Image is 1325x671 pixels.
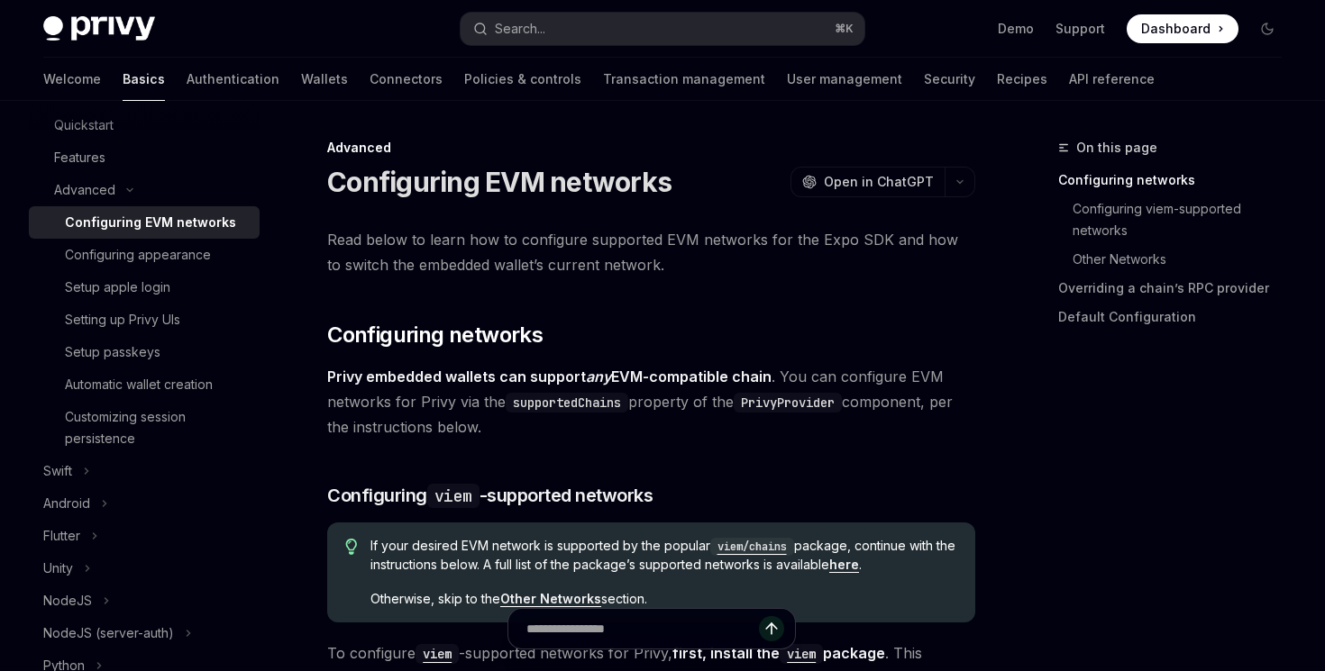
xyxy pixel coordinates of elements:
div: Setup apple login [65,277,170,298]
a: viem/chains [710,538,794,553]
a: Configuring networks [1058,166,1296,195]
span: If your desired EVM network is supported by the popular package, continue with the instructions b... [370,537,957,574]
div: Android [43,493,90,514]
div: Automatic wallet creation [65,374,213,395]
em: any [586,367,611,385]
span: . You can configure EVM networks for Privy via the property of the component, per the instruction... [327,364,975,440]
img: dark logo [43,16,155,41]
div: Unity [43,558,73,579]
a: API reference [1069,58,1155,101]
div: Advanced [327,139,975,157]
a: Configuring appearance [29,239,260,271]
button: Open in ChatGPT [790,167,945,197]
code: supportedChains [506,393,628,413]
span: Configuring networks [327,321,543,349]
a: Dashboard [1127,14,1238,43]
a: Setting up Privy UIs [29,304,260,336]
a: Other Networks [1073,245,1296,274]
h1: Configuring EVM networks [327,166,672,198]
div: NodeJS [43,590,92,612]
a: Transaction management [603,58,765,101]
button: Search...⌘K [461,13,864,45]
div: Search... [495,18,545,40]
a: Connectors [370,58,443,101]
div: Configuring EVM networks [65,212,236,233]
div: Advanced [54,179,115,201]
a: Other Networks [500,591,601,607]
a: Policies & controls [464,58,581,101]
a: Setup apple login [29,271,260,304]
svg: Tip [345,539,358,555]
a: Welcome [43,58,101,101]
div: Configuring appearance [65,244,211,266]
a: Security [924,58,975,101]
a: Basics [123,58,165,101]
a: Customizing session persistence [29,401,260,455]
code: PrivyProvider [734,393,842,413]
a: Overriding a chain’s RPC provider [1058,274,1296,303]
code: viem/chains [710,538,794,556]
a: Configuring viem-supported networks [1073,195,1296,245]
strong: Privy embedded wallets can support EVM-compatible chain [327,367,772,385]
button: Toggle dark mode [1253,14,1282,43]
div: Setup passkeys [65,341,160,363]
div: Features [54,147,105,168]
strong: Other Networks [500,591,601,606]
div: Swift [43,460,72,482]
div: NodeJS (server-auth) [43,622,174,644]
a: Default Configuration [1058,303,1296,331]
a: Support [1055,20,1105,38]
a: Recipes [997,58,1047,101]
a: Configuring EVM networks [29,206,260,239]
a: Wallets [301,58,348,101]
a: Demo [998,20,1034,38]
span: Otherwise, skip to the section. [370,590,957,608]
div: Flutter [43,525,80,547]
div: Customizing session persistence [65,406,249,449]
span: Open in ChatGPT [824,173,934,191]
code: viem [427,484,480,508]
button: Send message [759,616,784,641]
span: Configuring -supported networks [327,483,653,508]
span: Dashboard [1141,20,1211,38]
a: here [829,557,859,573]
a: Features [29,141,260,174]
a: Setup passkeys [29,336,260,368]
a: Authentication [187,58,279,101]
span: On this page [1076,137,1157,159]
span: Read below to learn how to configure supported EVM networks for the Expo SDK and how to switch th... [327,227,975,277]
a: Automatic wallet creation [29,368,260,401]
span: ⌘ K [835,22,854,36]
div: Setting up Privy UIs [65,309,180,331]
a: User management [787,58,902,101]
